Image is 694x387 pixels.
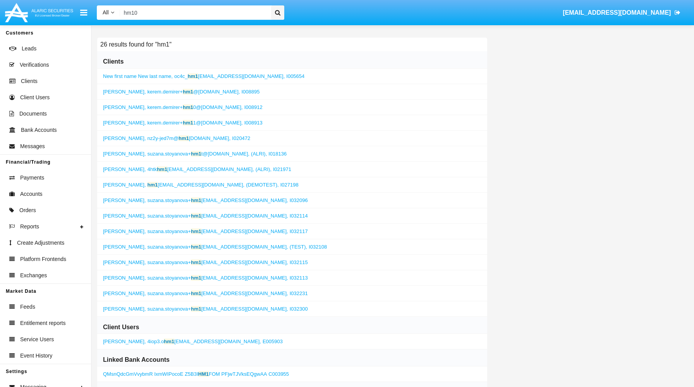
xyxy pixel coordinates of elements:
span: All [103,9,109,16]
span: [PERSON_NAME] [103,244,144,250]
span: I032096 [290,197,308,203]
span: I032115 [290,259,308,265]
b: hm1 [191,197,201,203]
a: , [103,228,308,234]
span: I027198 [280,182,299,188]
span: suzana.stoyanova+ [EMAIL_ADDRESS][DOMAIN_NAME], [148,244,288,250]
a: , [103,290,308,296]
a: , [103,182,299,188]
span: suzana.stoyanova+ [EMAIL_ADDRESS][DOMAIN_NAME], [148,213,288,219]
span: [PERSON_NAME] [103,228,144,234]
span: [PERSON_NAME] [103,166,144,172]
b: hm1 [188,73,198,79]
span: suzana.stoyanova+ [EMAIL_ADDRESS][DOMAIN_NAME], [148,228,288,234]
span: Reports [20,223,39,231]
span: New first name New last name [103,73,171,79]
span: [PERSON_NAME] [103,120,144,126]
a: , [103,275,308,281]
b: hm1 [183,120,193,126]
span: kerem.demirer+ @[DOMAIN_NAME], [148,89,240,95]
a: , [103,213,308,219]
span: Orders [19,206,36,214]
b: hm1 [191,244,201,250]
span: kerem.demirer+ 0@[DOMAIN_NAME], [148,104,243,110]
span: [PERSON_NAME] [103,306,144,312]
span: [PERSON_NAME] [103,151,144,157]
span: Verifications [20,61,49,69]
span: nz2y-jed7m@ [DOMAIN_NAME], [148,135,231,141]
span: [PERSON_NAME] [103,213,144,219]
span: Service Users [20,335,54,344]
span: Documents [19,110,47,118]
a: [EMAIL_ADDRESS][DOMAIN_NAME] [559,2,684,24]
a: , [103,197,308,203]
a: All [97,9,120,17]
span: suzana.stoyanova+ [EMAIL_ADDRESS][DOMAIN_NAME], [148,275,288,281]
span: [EMAIL_ADDRESS][DOMAIN_NAME] [563,9,671,16]
a: , [103,166,291,172]
b: hm1 [191,275,201,281]
h6: Client Users [103,323,139,332]
span: [PERSON_NAME] [103,259,144,265]
a: , [103,135,250,141]
b: HM1 [198,371,209,377]
span: I032117 [290,228,308,234]
span: I032231 [290,290,308,296]
b: hm1 [148,182,158,188]
h6: 26 results found for "hm1" [97,38,175,51]
span: suzana.stoyanova+ [EMAIL_ADDRESS][DOMAIN_NAME], [148,197,288,203]
b: hm1 [191,151,201,157]
a: , [103,120,263,126]
span: I032300 [290,306,308,312]
h6: Linked Bank Accounts [103,356,170,364]
span: C003955 [268,371,289,377]
span: I032114 [290,213,308,219]
a: , [103,306,308,312]
span: Bank Accounts [21,126,57,134]
span: oc4c_ [EMAIL_ADDRESS][DOMAIN_NAME], [174,73,285,79]
span: Platform Frontends [20,255,66,263]
span: (ALRI), [256,166,271,172]
span: [PERSON_NAME] [103,182,144,188]
b: hm1 [164,339,174,344]
a: , [103,339,283,344]
span: Messages [20,142,45,150]
span: Feeds [20,303,35,311]
span: suzana.stoyanova+ [EMAIL_ADDRESS][DOMAIN_NAME], [148,306,288,312]
span: I032113 [290,275,308,281]
img: Logo image [4,1,74,24]
a: , [103,89,260,95]
b: hm1 [183,89,193,95]
span: [PERSON_NAME] [103,275,144,281]
span: 4htk [EMAIL_ADDRESS][DOMAIN_NAME], [148,166,254,172]
span: I021971 [273,166,291,172]
b: hm1 [191,228,201,234]
a: , [103,73,304,79]
input: Search [120,5,268,20]
span: Leads [22,45,36,53]
span: I005654 [286,73,304,79]
span: Clients [21,77,38,85]
span: [PERSON_NAME] [103,135,144,141]
span: QMsnQdcGmVvybmR IxmWIPocoE Z5B3I FOM PFjwTJVksEQgwAA [103,371,267,377]
span: (DEMOTEST), [246,182,279,188]
span: (TEST), [290,244,307,250]
b: hm1 [179,135,189,141]
b: hm1 [183,104,193,110]
span: Exchanges [20,271,47,280]
span: [EMAIL_ADDRESS][DOMAIN_NAME], [148,182,245,188]
span: Client Users [20,93,50,102]
h6: Clients [103,57,124,66]
span: I008912 [244,104,263,110]
span: Entitlement reports [20,319,66,327]
span: Payments [20,174,44,182]
span: [PERSON_NAME] [103,89,144,95]
span: Event History [20,352,52,360]
span: kerem.demirer+ 1@[DOMAIN_NAME], [148,120,243,126]
span: suzana.stoyanova+ t@[DOMAIN_NAME], [148,151,250,157]
span: 4iop3.o [EMAIL_ADDRESS][DOMAIN_NAME], [148,339,261,344]
b: hm1 [191,290,201,296]
a: , [103,244,327,250]
a: , [103,259,308,265]
a: , [103,104,263,110]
